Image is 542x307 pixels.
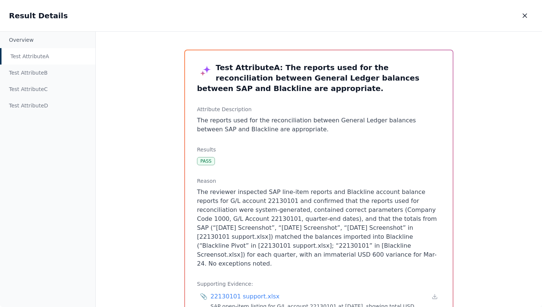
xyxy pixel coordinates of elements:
[197,116,441,134] p: The reports used for the reconciliation between General Ledger balances between SAP and Blackline...
[197,62,441,94] h3: Test Attribute A : The reports used for the reconciliation between General Ledger balances betwee...
[432,294,438,300] a: Download file
[210,292,280,301] div: 22130101 support.xlsx
[200,292,207,301] span: 📎
[197,157,215,165] div: Pass
[197,280,441,288] h3: Supporting Evidence:
[197,146,441,153] h3: Results
[9,10,68,21] h2: Result Details
[197,188,441,268] p: The reviewer inspected SAP line-item reports and Blackline account balance reports for G/L accoun...
[197,106,441,113] h3: Attribute Description
[197,177,441,185] h3: Reason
